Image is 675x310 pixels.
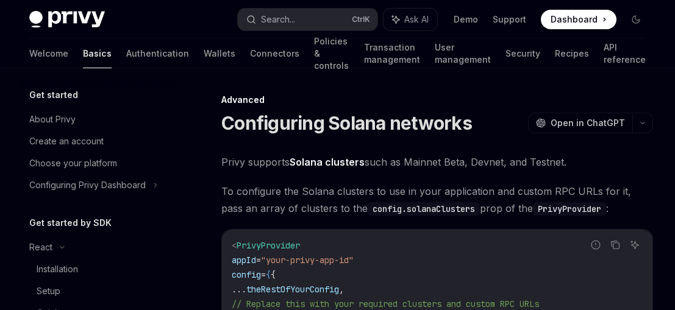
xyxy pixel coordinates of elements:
span: Ask AI [404,13,429,26]
span: // Replace this with your required clusters and custom RPC URLs [232,298,539,309]
a: Policies & controls [314,39,349,68]
h1: Configuring Solana networks [221,112,472,134]
span: = [261,269,266,280]
span: appId [232,255,256,266]
div: Installation [37,262,78,277]
button: Ask AI [384,9,437,30]
h5: Get started [29,88,78,102]
button: Open in ChatGPT [528,113,632,133]
button: Toggle dark mode [626,10,646,29]
button: Copy the contents from the code block [607,237,623,253]
a: API reference [604,39,646,68]
span: "your-privy-app-id" [261,255,354,266]
span: Open in ChatGPT [551,117,625,129]
a: Authentication [126,39,189,68]
div: Setup [37,284,60,298]
a: Connectors [250,39,299,68]
span: config [232,269,261,280]
div: Advanced [221,94,653,106]
a: Recipes [555,39,589,68]
a: About Privy [20,108,176,130]
a: Dashboard [541,10,616,29]
span: Ctrl K [352,15,370,24]
a: Wallets [204,39,235,68]
span: { [271,269,276,280]
a: Create an account [20,130,176,152]
span: To configure the Solana clusters to use in your application and custom RPC URLs for it, pass an a... [221,183,653,217]
a: Choose your platform [20,152,176,174]
h5: Get started by SDK [29,216,112,230]
a: Support [493,13,526,26]
div: Choose your platform [29,156,117,171]
span: PrivyProvider [237,240,300,251]
a: Demo [454,13,478,26]
span: ... [232,284,246,295]
div: About Privy [29,112,76,127]
a: User management [435,39,491,68]
button: Report incorrect code [588,237,604,253]
span: Privy supports such as Mainnet Beta, Devnet, and Testnet. [221,153,653,171]
span: < [232,240,237,251]
a: Welcome [29,39,68,68]
div: Search... [261,12,295,27]
a: Basics [83,39,112,68]
code: config.solanaClusters [368,202,480,216]
button: Ask AI [627,237,643,253]
div: React [29,240,52,255]
span: Dashboard [551,13,598,26]
a: Solana clusters [290,156,365,169]
span: theRestOfYourConfig [246,284,339,295]
code: PrivyProvider [533,202,606,216]
img: dark logo [29,11,105,28]
a: Setup [20,280,176,302]
button: Search...CtrlK [238,9,377,30]
a: Security [505,39,540,68]
span: , [339,284,344,295]
div: Configuring Privy Dashboard [29,178,146,192]
span: = [256,255,261,266]
div: Create an account [29,134,104,149]
span: { [266,269,271,280]
a: Transaction management [364,39,420,68]
a: Installation [20,258,176,280]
